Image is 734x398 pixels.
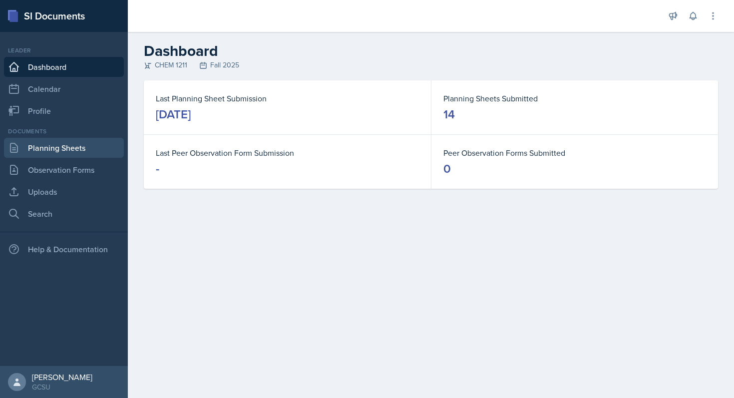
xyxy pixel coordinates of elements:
div: 14 [443,106,455,122]
dt: Peer Observation Forms Submitted [443,147,706,159]
div: CHEM 1211 Fall 2025 [144,60,718,70]
dt: Last Peer Observation Form Submission [156,147,419,159]
dt: Last Planning Sheet Submission [156,92,419,104]
a: Search [4,204,124,224]
dt: Planning Sheets Submitted [443,92,706,104]
div: Documents [4,127,124,136]
div: Help & Documentation [4,239,124,259]
a: Uploads [4,182,124,202]
a: Profile [4,101,124,121]
h2: Dashboard [144,42,718,60]
div: [DATE] [156,106,191,122]
div: Leader [4,46,124,55]
div: - [156,161,159,177]
a: Planning Sheets [4,138,124,158]
div: [PERSON_NAME] [32,372,92,382]
a: Dashboard [4,57,124,77]
div: 0 [443,161,451,177]
a: Calendar [4,79,124,99]
div: GCSU [32,382,92,392]
a: Observation Forms [4,160,124,180]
